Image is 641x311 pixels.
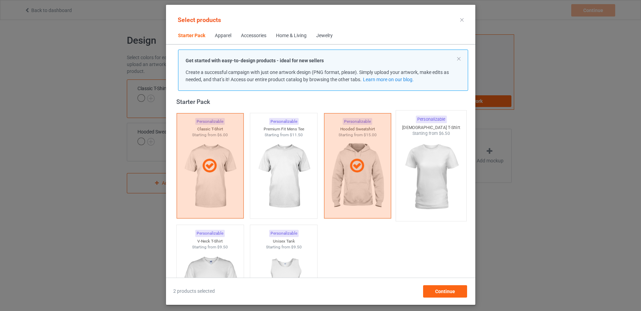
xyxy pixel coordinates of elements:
span: Starter Pack [173,28,210,44]
div: Starting from [250,244,317,250]
div: Jewelry [316,32,333,39]
img: regular.jpg [253,138,314,215]
div: Home & Living [276,32,307,39]
span: Select products [178,16,221,23]
span: $11.50 [290,132,303,137]
span: $9.50 [217,245,228,249]
div: Starting from [250,132,317,138]
strong: Get started with easy-to-design products - ideal for new sellers [186,58,324,63]
div: Continue [423,285,467,298]
div: Accessories [241,32,266,39]
a: Learn more on our blog. [363,77,413,82]
span: $9.50 [291,245,301,249]
div: Personalizable [416,116,446,123]
span: 2 products selected [173,288,215,295]
img: regular.jpg [399,137,463,217]
div: Premium Fit Mens Tee [250,126,317,132]
div: Personalizable [269,118,298,125]
div: Apparel [215,32,231,39]
span: Create a successful campaign with just one artwork design (PNG format, please). Simply upload you... [186,69,449,82]
span: Continue [435,289,455,294]
div: Starter Pack [176,98,468,106]
div: Unisex Tank [250,238,317,244]
div: Personalizable [195,230,225,237]
div: Starting from [396,130,466,136]
div: Starting from [176,244,243,250]
div: Personalizable [269,230,298,237]
span: $6.50 [439,131,450,136]
div: V-Neck T-Shirt [176,238,243,244]
div: [DEMOGRAPHIC_DATA] T-Shirt [396,125,466,130]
